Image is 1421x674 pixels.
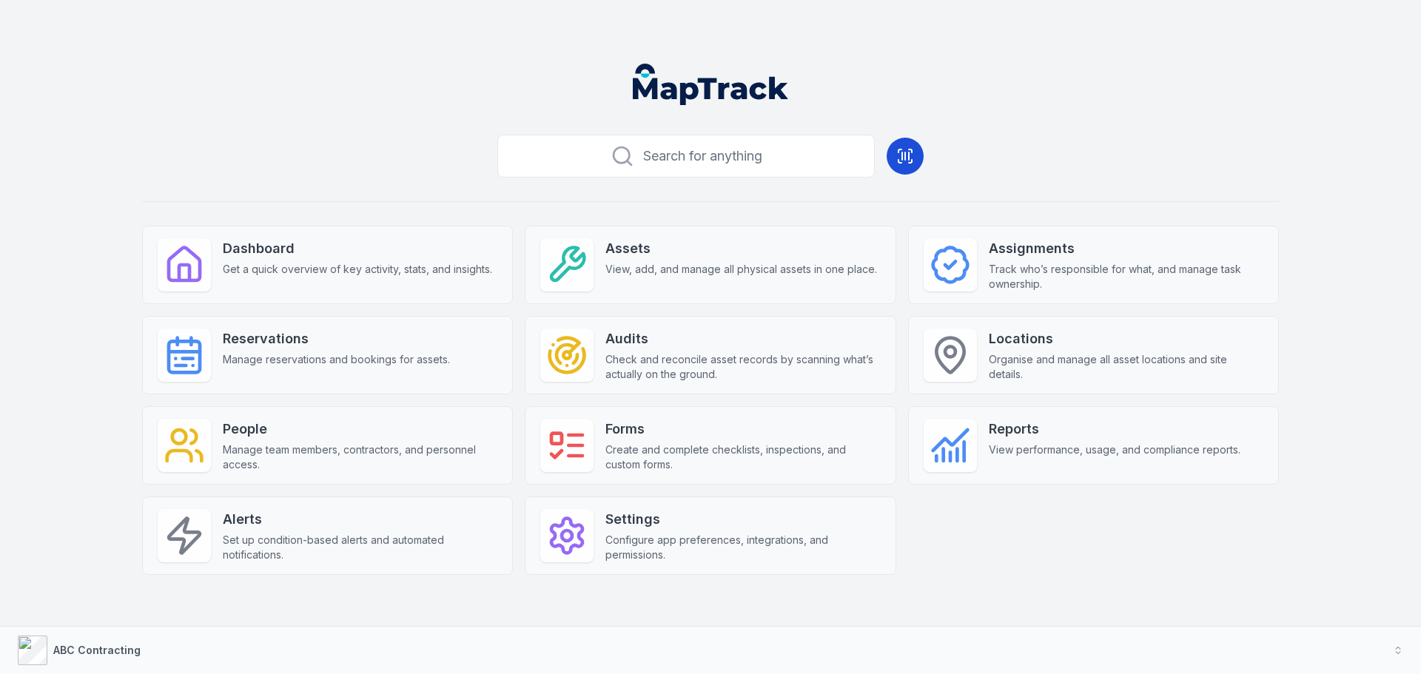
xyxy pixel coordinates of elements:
[223,328,450,349] strong: Reservations
[223,262,492,277] span: Get a quick overview of key activity, stats, and insights.
[609,64,812,105] nav: Global
[497,135,875,178] button: Search for anything
[142,406,513,485] a: PeopleManage team members, contractors, and personnel access.
[223,509,497,530] strong: Alerts
[142,316,513,394] a: ReservationsManage reservations and bookings for assets.
[605,533,880,562] span: Configure app preferences, integrations, and permissions.
[525,406,896,485] a: FormsCreate and complete checklists, inspections, and custom forms.
[223,442,497,472] span: Manage team members, contractors, and personnel access.
[223,238,492,259] strong: Dashboard
[989,238,1263,259] strong: Assignments
[223,533,497,562] span: Set up condition-based alerts and automated notifications.
[605,328,880,349] strong: Audits
[142,496,513,575] a: AlertsSet up condition-based alerts and automated notifications.
[989,262,1263,291] span: Track who’s responsible for what, and manage task ownership.
[525,316,896,394] a: AuditsCheck and reconcile asset records by scanning what’s actually on the ground.
[525,226,896,304] a: AssetsView, add, and manage all physical assets in one place.
[605,238,877,259] strong: Assets
[605,442,880,472] span: Create and complete checklists, inspections, and custom forms.
[605,262,877,277] span: View, add, and manage all physical assets in one place.
[989,352,1263,382] span: Organise and manage all asset locations and site details.
[142,226,513,304] a: DashboardGet a quick overview of key activity, stats, and insights.
[908,226,1279,304] a: AssignmentsTrack who’s responsible for what, and manage task ownership.
[525,496,896,575] a: SettingsConfigure app preferences, integrations, and permissions.
[989,442,1240,457] span: View performance, usage, and compliance reports.
[989,419,1240,439] strong: Reports
[223,419,497,439] strong: People
[605,352,880,382] span: Check and reconcile asset records by scanning what’s actually on the ground.
[605,509,880,530] strong: Settings
[643,146,762,166] span: Search for anything
[989,328,1263,349] strong: Locations
[908,316,1279,394] a: LocationsOrganise and manage all asset locations and site details.
[908,406,1279,485] a: ReportsView performance, usage, and compliance reports.
[605,419,880,439] strong: Forms
[53,644,141,656] strong: ABC Contracting
[223,352,450,367] span: Manage reservations and bookings for assets.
